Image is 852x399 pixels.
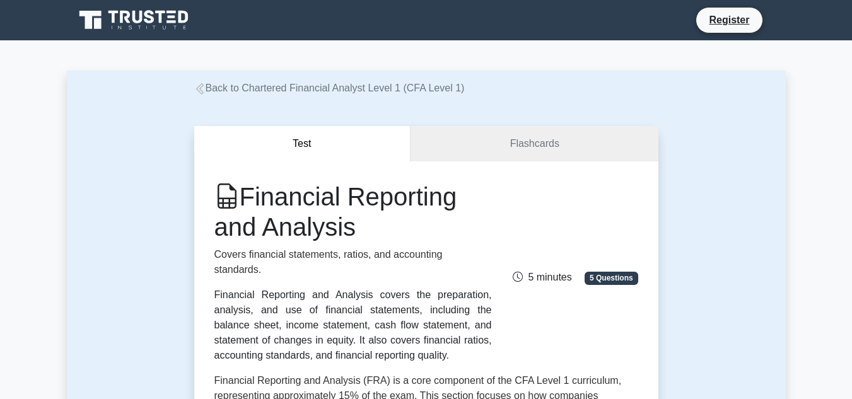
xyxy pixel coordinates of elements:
span: 5 Questions [585,272,638,284]
h1: Financial Reporting and Analysis [214,182,492,242]
a: Flashcards [411,126,658,162]
p: Covers financial statements, ratios, and accounting standards. [214,247,492,277]
a: Back to Chartered Financial Analyst Level 1 (CFA Level 1) [194,83,465,93]
a: Register [701,12,757,28]
span: 5 minutes [513,272,571,282]
button: Test [194,126,411,162]
div: Financial Reporting and Analysis covers the preparation, analysis, and use of financial statement... [214,287,492,363]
